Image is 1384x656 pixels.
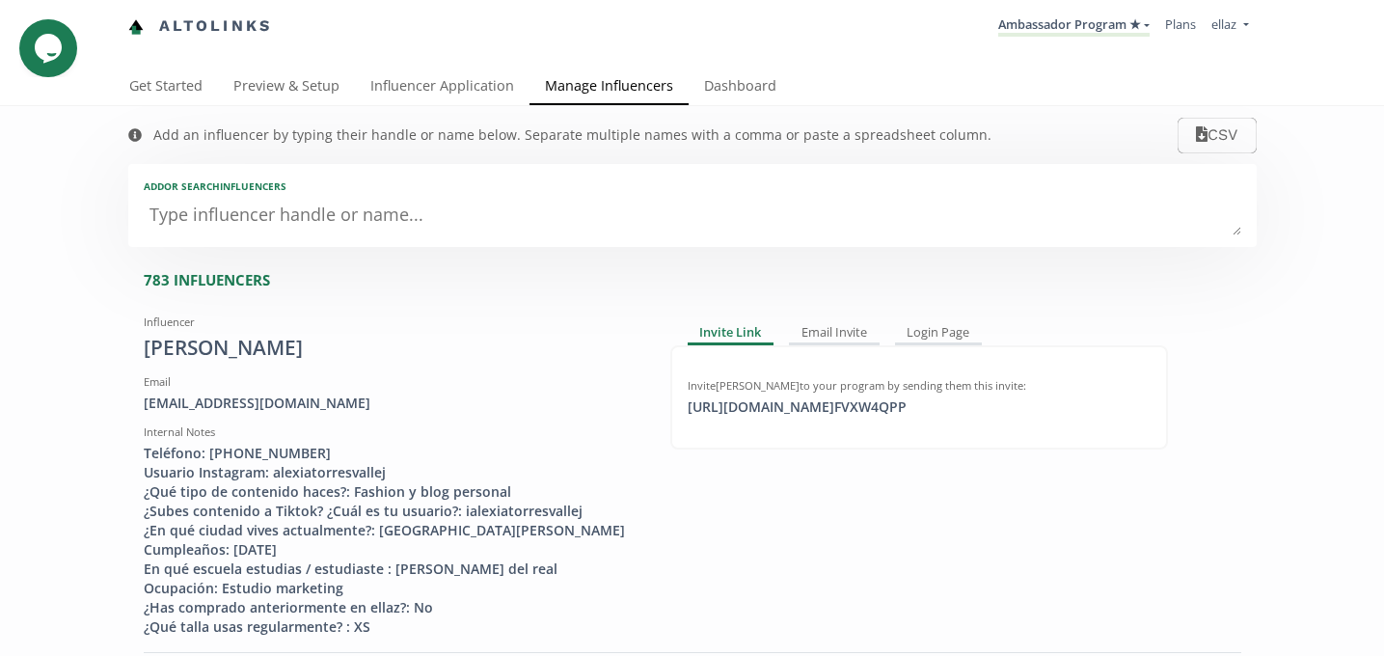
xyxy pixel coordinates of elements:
div: 783 INFLUENCERS [144,270,1257,290]
div: [EMAIL_ADDRESS][DOMAIN_NAME] [144,394,641,413]
div: Influencer [144,314,641,330]
div: [URL][DOMAIN_NAME] FVXW4QPP [676,397,918,417]
div: Add an influencer by typing their handle or name below. Separate multiple names with a comma or p... [153,125,991,145]
div: Internal Notes [144,424,641,440]
div: [PERSON_NAME] [144,334,641,363]
a: Altolinks [128,11,273,42]
a: Influencer Application [355,68,529,107]
div: Invite Link [688,322,774,345]
span: ellaz [1211,15,1236,33]
div: Email Invite [789,322,880,345]
div: Email [144,374,641,390]
a: Manage Influencers [529,68,689,107]
iframe: chat widget [19,19,81,77]
a: Preview & Setup [218,68,355,107]
div: Add or search INFLUENCERS [144,179,1241,193]
a: Ambassador Program ★ [998,15,1150,37]
div: Login Page [895,322,983,345]
div: Teléfono: [PHONE_NUMBER] Usuario Instagram: alexiatorresvallej ¿Qué tipo de contenido haces?: Fas... [144,444,641,637]
img: favicon-32x32.png [128,19,144,35]
a: Plans [1165,15,1196,33]
a: ellaz [1211,15,1248,38]
a: Dashboard [689,68,792,107]
div: Invite [PERSON_NAME] to your program by sending them this invite: [688,378,1151,394]
button: CSV [1178,118,1256,153]
a: Get Started [114,68,218,107]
